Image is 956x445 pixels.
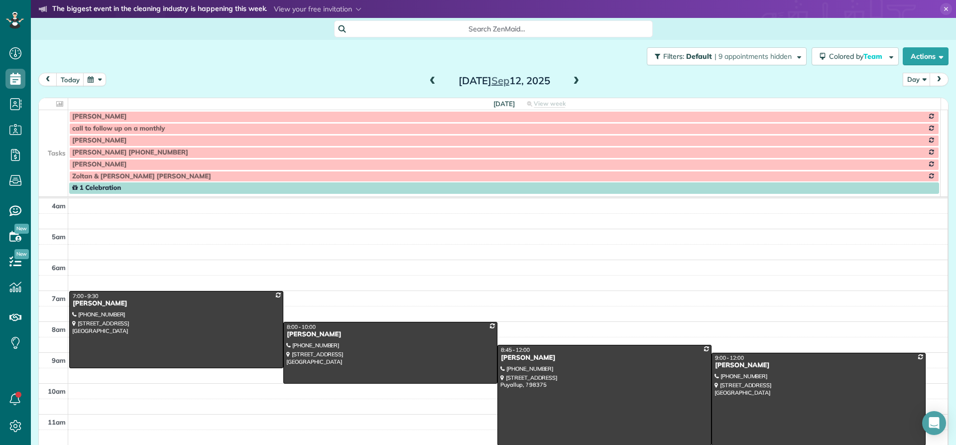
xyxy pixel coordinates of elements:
span: [PERSON_NAME] [PHONE_NUMBER] [72,148,188,156]
span: 9am [52,356,66,364]
span: 10am [48,387,66,395]
span: 5am [52,233,66,241]
span: New [14,224,29,234]
span: call to follow up on a monthly [72,125,165,133]
span: 9:00 - 12:00 [715,354,744,361]
span: Filters: [663,52,684,61]
span: 11am [48,418,66,426]
span: View week [534,100,566,108]
span: 1 Celebration [72,184,121,192]
button: Actions [903,47,949,65]
span: [PERSON_NAME] [72,160,126,168]
span: [PERSON_NAME] [72,137,126,145]
strong: The biggest event in the cleaning industry is happening this week. [52,4,267,15]
div: [PERSON_NAME] [715,361,923,370]
button: Colored byTeam [812,47,899,65]
span: [DATE] [493,100,515,108]
div: [PERSON_NAME] [500,354,709,362]
div: [PERSON_NAME] [286,330,494,339]
span: [PERSON_NAME] [72,113,126,121]
div: [PERSON_NAME] [72,299,280,308]
span: 8:45 - 12:00 [501,346,530,353]
span: 6am [52,264,66,272]
span: 4am [52,202,66,210]
button: today [56,73,84,86]
span: Colored by [829,52,886,61]
a: Filters: Default | 9 appointments hidden [642,47,807,65]
button: next [930,73,949,86]
span: 8am [52,325,66,333]
button: prev [38,73,57,86]
button: Day [903,73,931,86]
span: 7:00 - 9:30 [73,293,99,299]
button: Filters: Default | 9 appointments hidden [647,47,807,65]
div: Open Intercom Messenger [922,411,946,435]
span: 7am [52,295,66,302]
span: Sep [491,74,509,87]
span: Default [686,52,713,61]
span: Team [863,52,884,61]
span: Zoltan & [PERSON_NAME] [PERSON_NAME] [72,172,211,180]
span: 8:00 - 10:00 [287,323,316,330]
span: New [14,249,29,259]
span: | 9 appointments hidden [715,52,792,61]
h2: [DATE] 12, 2025 [442,75,567,86]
